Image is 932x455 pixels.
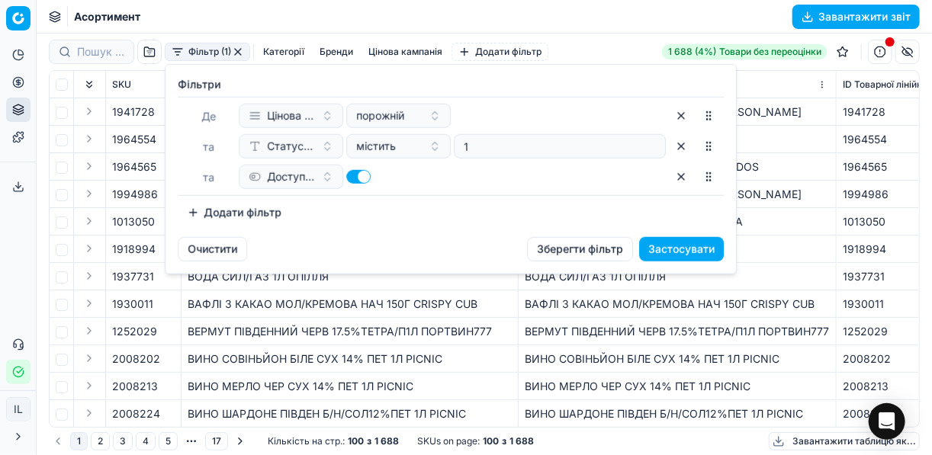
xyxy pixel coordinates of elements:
[267,139,315,154] span: Статус товару
[267,108,315,123] span: Цінова кампанія
[356,108,404,123] span: порожній
[639,237,724,261] button: Застосувати
[203,140,214,153] span: та
[203,171,214,184] span: та
[178,77,724,92] label: Фiльтри
[178,200,291,225] button: Додати фільтр
[267,169,315,184] span: Доступний
[178,237,247,261] button: Очистити
[356,139,396,154] span: містить
[201,110,216,123] span: Де
[527,237,633,261] button: Зберегти фільтр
